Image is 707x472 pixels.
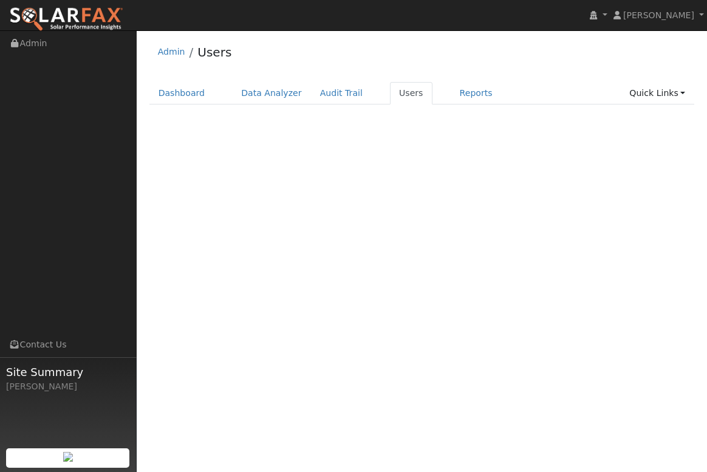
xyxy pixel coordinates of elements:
[6,380,130,393] div: [PERSON_NAME]
[311,82,372,104] a: Audit Trail
[620,82,694,104] a: Quick Links
[197,45,231,60] a: Users
[149,82,214,104] a: Dashboard
[232,82,311,104] a: Data Analyzer
[623,10,694,20] span: [PERSON_NAME]
[9,7,123,32] img: SolarFax
[158,47,185,56] a: Admin
[63,452,73,462] img: retrieve
[451,82,502,104] a: Reports
[6,364,130,380] span: Site Summary
[390,82,432,104] a: Users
